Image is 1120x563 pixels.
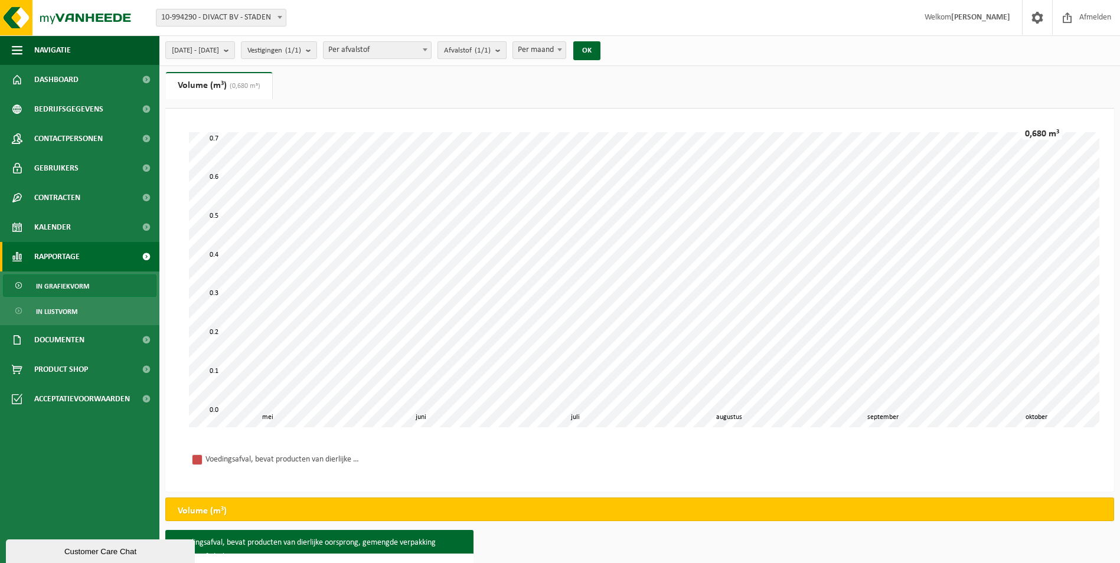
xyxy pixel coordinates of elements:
span: Contracten [34,183,80,212]
span: Rapportage [34,242,80,271]
count: (1/1) [475,47,491,54]
span: Afvalstof [444,42,491,60]
span: Acceptatievoorwaarden [34,384,130,414]
span: Product Shop [34,355,88,384]
span: Documenten [34,325,84,355]
span: 10-994290 - DIVACT BV - STADEN [156,9,286,27]
span: Per afvalstof [323,41,432,59]
span: In lijstvorm [36,300,77,323]
span: Per maand [513,42,566,58]
span: Navigatie [34,35,71,65]
span: 10-994290 - DIVACT BV - STADEN [156,9,286,26]
a: In lijstvorm [3,300,156,322]
span: Dashboard [34,65,79,94]
button: Vestigingen(1/1) [241,41,317,59]
span: Gebruikers [34,153,79,183]
span: Contactpersonen [34,124,103,153]
button: Afvalstof(1/1) [437,41,507,59]
div: Voedingsafval, bevat producten van dierlijke oorsprong, gemengde verpakking (exclusief glas), cat... [205,452,359,467]
span: Vestigingen [247,42,301,60]
span: Per maand [512,41,566,59]
h2: Volume (m³) [166,498,239,524]
button: OK [573,41,600,60]
span: Bedrijfsgegevens [34,94,103,124]
div: 0,680 m³ [1022,128,1062,140]
button: [DATE] - [DATE] [165,41,235,59]
span: (0,680 m³) [227,83,260,90]
span: Kalender [34,212,71,242]
strong: [PERSON_NAME] [951,13,1010,22]
span: [DATE] - [DATE] [172,42,219,60]
a: Volume (m³) [166,72,272,99]
span: In grafiekvorm [36,275,89,297]
span: Per afvalstof [324,42,431,58]
a: In grafiekvorm [3,274,156,297]
iframe: chat widget [6,537,197,563]
count: (1/1) [285,47,301,54]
